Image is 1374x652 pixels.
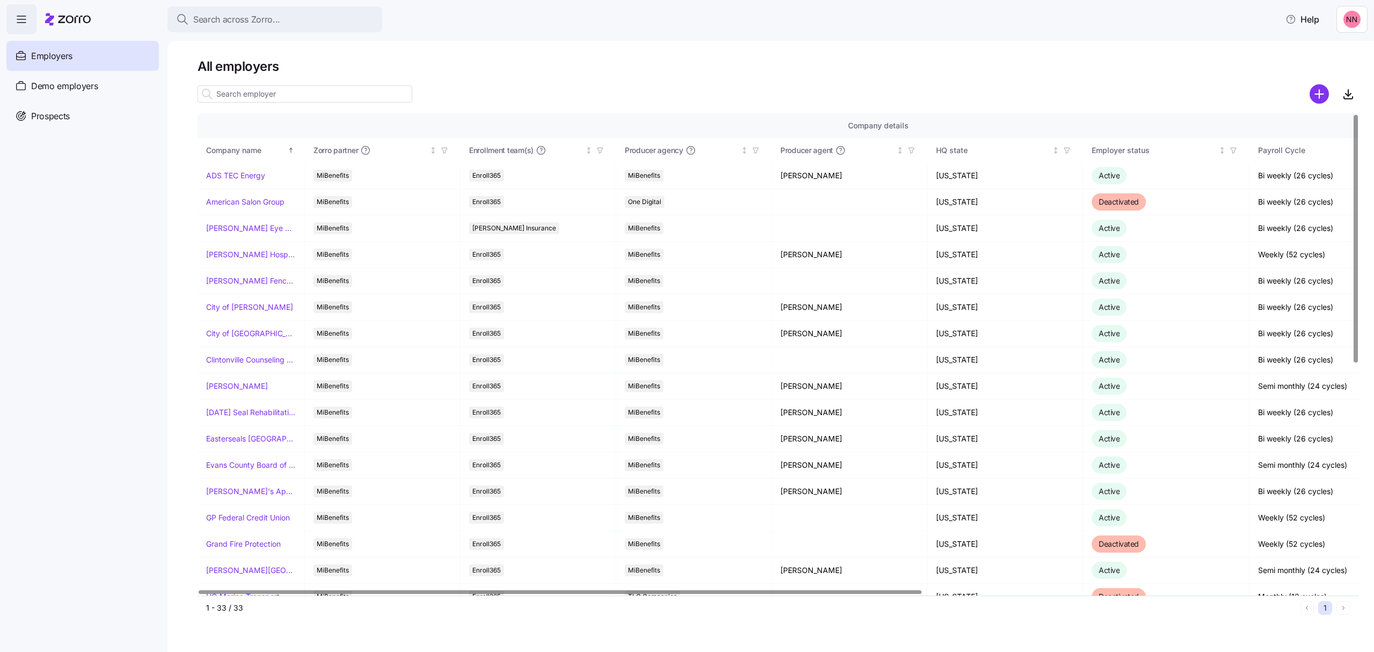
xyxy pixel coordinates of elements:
th: Employer statusNot sorted [1083,138,1249,163]
a: ADS TEC Energy [206,170,265,181]
th: Producer agencyNot sorted [616,138,772,163]
span: Producer agent [780,145,833,156]
span: Enroll365 [472,380,501,392]
div: Not sorted [741,147,748,154]
td: [US_STATE] [927,321,1083,347]
div: Not sorted [585,147,593,154]
a: American Salon Group [206,197,284,207]
th: Producer agentNot sorted [772,138,927,163]
td: [US_STATE] [927,426,1083,452]
td: [US_STATE] [927,373,1083,400]
td: [PERSON_NAME] [772,294,927,321]
span: MiBenefits [317,196,349,208]
span: MiBenefits [628,249,660,260]
a: Prospects [6,101,159,131]
span: MiBenefits [628,433,660,445]
th: Enrollment team(s)Not sorted [461,138,616,163]
td: [US_STATE] [927,557,1083,584]
span: MiBenefits [628,380,660,392]
div: Company name [206,144,286,156]
span: MiBenefits [628,222,660,234]
span: Enrollment team(s) [469,145,533,156]
a: [PERSON_NAME] Fence Company [206,276,296,286]
span: Active [1099,487,1120,496]
span: Active [1099,250,1120,259]
td: [PERSON_NAME] [772,452,927,479]
span: MiBenefits [628,486,660,497]
span: Active [1099,513,1120,522]
th: Company nameSorted ascending [198,138,305,163]
span: MiBenefits [317,564,349,576]
span: MiBenefits [628,354,660,366]
div: Employer status [1092,144,1216,156]
span: Enroll365 [472,433,501,445]
span: MiBenefits [317,354,349,366]
span: Enroll365 [472,328,501,339]
span: Demo employers [31,79,98,93]
span: Prospects [31,110,70,123]
span: Active [1099,566,1120,575]
td: [US_STATE] [927,294,1083,321]
a: [PERSON_NAME] [206,381,268,392]
td: [PERSON_NAME] [772,400,927,426]
a: GP Federal Credit Union [206,512,290,523]
span: Deactivated [1099,197,1139,206]
button: 1 [1318,601,1332,615]
span: Help [1285,13,1319,26]
span: Enroll365 [472,538,501,550]
span: MiBenefits [317,407,349,418]
td: [US_STATE] [927,215,1083,242]
th: Zorro partnerNot sorted [305,138,461,163]
a: [DATE] Seal Rehabilitation Center of [GEOGRAPHIC_DATA] [206,407,296,418]
a: Grand Fire Protection [206,539,281,549]
td: [PERSON_NAME] [772,426,927,452]
span: Enroll365 [472,564,501,576]
th: HQ stateNot sorted [927,138,1083,163]
td: [US_STATE] [927,242,1083,268]
td: [US_STATE] [927,479,1083,505]
div: Not sorted [429,147,437,154]
span: MiBenefits [317,380,349,392]
img: 37cb906d10cb440dd1cb011682786431 [1343,11,1361,28]
td: [US_STATE] [927,189,1083,215]
td: [US_STATE] [927,584,1083,610]
td: [US_STATE] [927,400,1083,426]
span: MiBenefits [628,564,660,576]
div: 1 - 33 / 33 [206,603,1296,613]
button: Search across Zorro... [167,6,382,32]
span: MiBenefits [317,301,349,313]
span: Active [1099,355,1120,364]
span: Active [1099,276,1120,285]
span: Active [1099,302,1120,311]
div: Sorted ascending [287,147,295,154]
input: Search employer [198,85,412,103]
span: Enroll365 [472,354,501,366]
span: Enroll365 [472,275,501,287]
span: Enroll365 [472,407,501,418]
span: MiBenefits [317,328,349,339]
span: Search across Zorro... [193,13,280,26]
span: MiBenefits [628,301,660,313]
td: [PERSON_NAME] [772,557,927,584]
span: Enroll365 [472,301,501,313]
span: MiBenefits [317,275,349,287]
td: [US_STATE] [927,505,1083,531]
td: [PERSON_NAME] [772,373,927,400]
span: MiBenefits [317,249,349,260]
td: [US_STATE] [927,347,1083,373]
a: [PERSON_NAME]'s Appliance/[PERSON_NAME]'s Academy/Fluid Services [206,486,296,497]
span: Zorro partner [313,145,358,156]
td: [US_STATE] [927,531,1083,557]
span: [PERSON_NAME] Insurance [472,222,556,234]
div: Not sorted [1052,147,1059,154]
a: Employers [6,41,159,71]
a: [PERSON_NAME] Eye Associates [206,223,296,234]
span: Enroll365 [472,459,501,471]
span: Active [1099,223,1120,233]
span: Enroll365 [472,486,501,497]
span: MiBenefits [628,275,660,287]
span: MiBenefits [628,459,660,471]
span: Active [1099,408,1120,417]
a: [PERSON_NAME] Hospitality [206,249,296,260]
span: MiBenefits [317,538,349,550]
